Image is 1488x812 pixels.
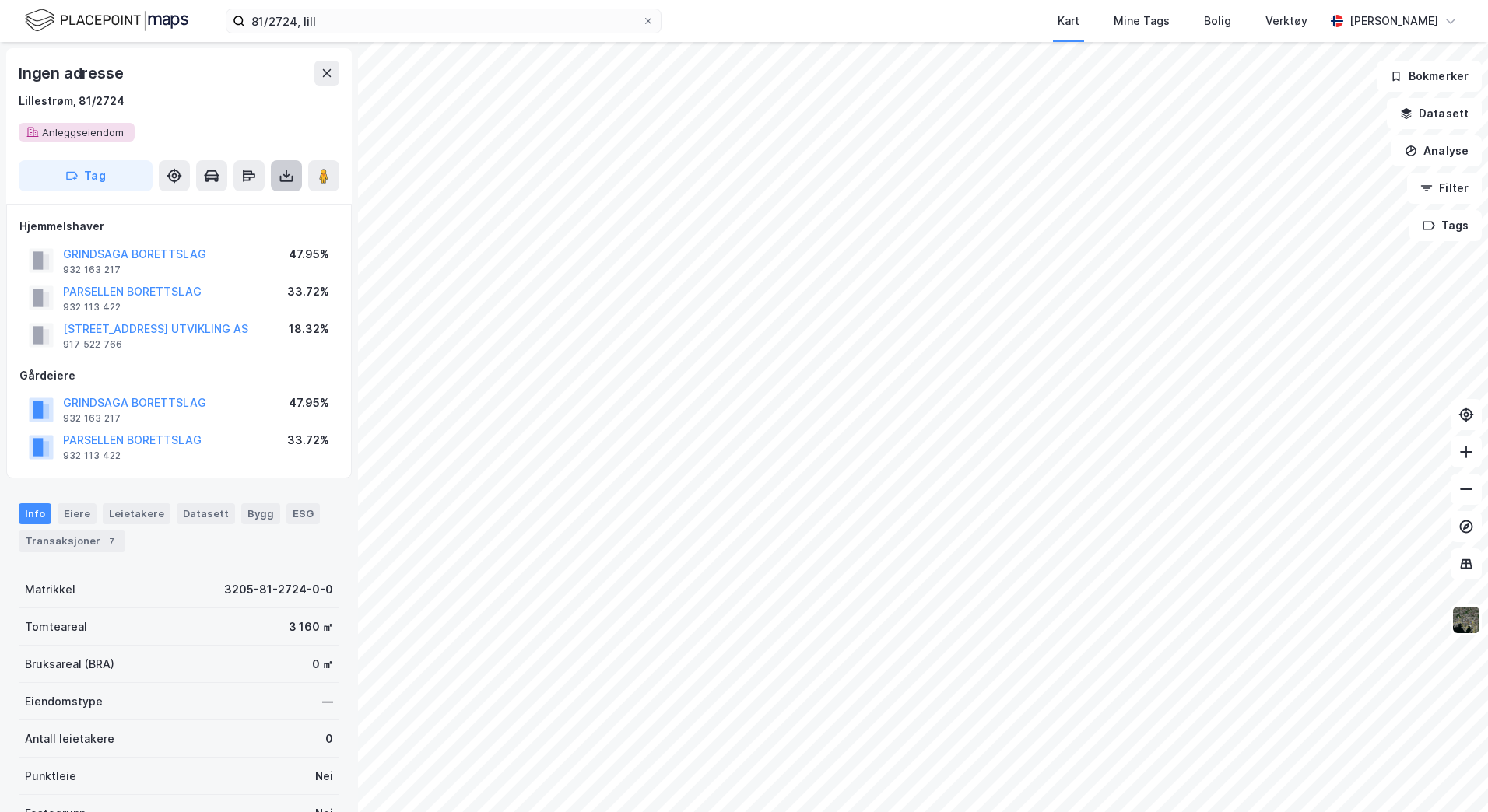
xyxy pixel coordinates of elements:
[1451,605,1481,635] img: 9k=
[325,730,333,748] div: 0
[1114,12,1170,30] div: Mine Tags
[322,692,333,711] div: —
[25,580,75,599] div: Matrikkel
[19,530,125,552] div: Transaksjoner
[1410,737,1488,812] iframe: Chat Widget
[63,264,121,276] div: 932 163 217
[224,580,333,599] div: 3205-81-2724-0-0
[25,618,87,636] div: Tomteareal
[315,767,333,786] div: Nei
[19,217,339,236] div: Hjemmelshaver
[1058,12,1079,30] div: Kart
[25,767,76,786] div: Punktleie
[289,394,329,412] div: 47.95%
[289,320,329,338] div: 18.32%
[58,503,97,523] div: Eiere
[19,61,126,86] div: Ingen adresse
[1377,61,1482,92] button: Bokmerker
[104,534,119,549] div: 7
[1349,12,1438,30] div: [PERSON_NAME]
[289,618,333,636] div: 3 160 ㎡
[1407,173,1482,204] button: Filter
[19,503,51,523] div: Info
[63,338,122,351] div: 917 522 766
[25,7,188,34] img: logo.f888ab2527a4732fd821a326f86c7f29.svg
[287,282,329,301] div: 33.72%
[19,160,153,191] button: Tag
[287,431,329,450] div: 33.72%
[25,655,114,674] div: Bruksareal (BRA)
[25,692,103,711] div: Eiendomstype
[19,366,339,385] div: Gårdeiere
[312,655,333,674] div: 0 ㎡
[1204,12,1231,30] div: Bolig
[19,92,125,110] div: Lillestrøm, 81/2724
[1391,135,1482,166] button: Analyse
[103,503,170,523] div: Leietakere
[245,9,642,33] input: Søk på adresse, matrikkel, gårdeiere, leietakere eller personer
[289,245,329,264] div: 47.95%
[1265,12,1307,30] div: Verktøy
[1409,210,1482,241] button: Tags
[63,301,121,313] div: 932 113 422
[25,730,114,748] div: Antall leietakere
[241,503,280,523] div: Bygg
[1410,737,1488,812] div: Kontrollprogram for chat
[286,503,320,523] div: ESG
[177,503,235,523] div: Datasett
[1387,98,1482,129] button: Datasett
[63,412,121,425] div: 932 163 217
[63,450,121,462] div: 932 113 422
